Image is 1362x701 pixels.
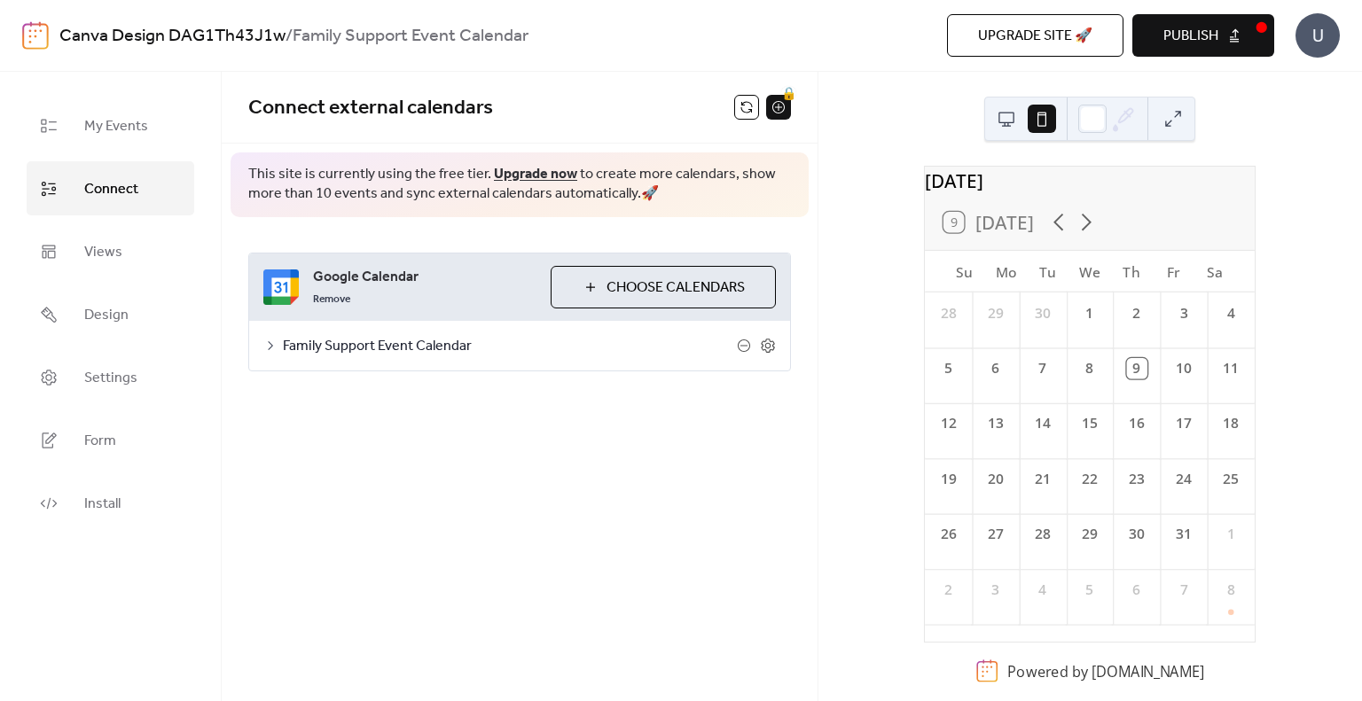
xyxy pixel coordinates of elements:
div: 20 [985,469,1006,489]
div: 8 [1221,580,1241,600]
div: 26 [938,524,959,544]
div: 29 [985,303,1006,323]
span: Connect external calendars [248,89,493,128]
div: 3 [1174,303,1194,323]
div: 19 [938,469,959,489]
span: Upgrade site 🚀 [978,26,1092,47]
div: 7 [1174,580,1194,600]
div: 17 [1174,414,1194,434]
div: 2 [1127,303,1147,323]
div: 31 [1174,524,1194,544]
div: 4 [1221,303,1241,323]
span: Form [84,427,116,455]
a: Canva Design DAG1Th43J1w [59,19,286,53]
div: 7 [1032,358,1053,378]
div: 30 [1127,524,1147,544]
div: 6 [985,358,1006,378]
a: Install [27,476,194,530]
a: Connect [27,161,194,215]
div: 16 [1127,414,1147,434]
div: 27 [985,524,1006,544]
div: 12 [938,414,959,434]
span: Design [84,301,129,329]
a: Design [27,287,194,341]
div: 2 [938,580,959,600]
div: 9 [1127,358,1147,378]
div: 1 [1221,524,1241,544]
div: 14 [1032,414,1053,434]
img: google [263,269,299,305]
div: Sa [1194,251,1236,292]
img: logo [22,21,49,50]
div: 30 [1032,303,1053,323]
div: 11 [1221,358,1241,378]
div: 10 [1174,358,1194,378]
span: Family Support Event Calendar [283,336,737,357]
div: 13 [985,414,1006,434]
div: 15 [1080,414,1100,434]
a: My Events [27,98,194,152]
div: 29 [1080,524,1100,544]
div: 28 [1032,524,1053,544]
span: Settings [84,364,137,392]
div: 5 [1080,580,1100,600]
span: Views [84,238,122,266]
button: Choose Calendars [551,266,776,308]
div: We [1069,251,1111,292]
div: Su [943,251,985,292]
div: Th [1111,251,1153,292]
div: 6 [1127,580,1147,600]
span: Connect [84,175,138,203]
a: Views [27,224,194,278]
a: Form [27,413,194,467]
div: Fr [1153,251,1194,292]
div: 22 [1080,469,1100,489]
div: Mo [985,251,1027,292]
div: 4 [1032,580,1053,600]
div: 8 [1080,358,1100,378]
div: 25 [1221,469,1241,489]
div: 23 [1127,469,1147,489]
a: Settings [27,350,194,404]
span: Remove [313,292,350,307]
span: Google Calendar [313,267,536,288]
div: 3 [985,580,1006,600]
div: Powered by [1007,661,1204,681]
div: Tu [1028,251,1069,292]
div: 21 [1032,469,1053,489]
div: 1 [1080,303,1100,323]
button: Publish [1132,14,1274,57]
div: U [1295,13,1340,58]
span: This site is currently using the free tier. to create more calendars, show more than 10 events an... [248,165,791,205]
div: 28 [938,303,959,323]
div: 18 [1221,414,1241,434]
a: [DOMAIN_NAME] [1092,661,1204,681]
b: Family Support Event Calendar [293,19,528,53]
div: [DATE] [925,167,1255,194]
b: / [286,19,293,53]
button: Upgrade site 🚀 [947,14,1123,57]
span: Install [84,490,121,518]
span: Choose Calendars [607,277,745,299]
span: My Events [84,113,148,140]
div: 24 [1174,469,1194,489]
a: Upgrade now [494,160,577,188]
div: 5 [938,358,959,378]
span: Publish [1163,26,1218,47]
